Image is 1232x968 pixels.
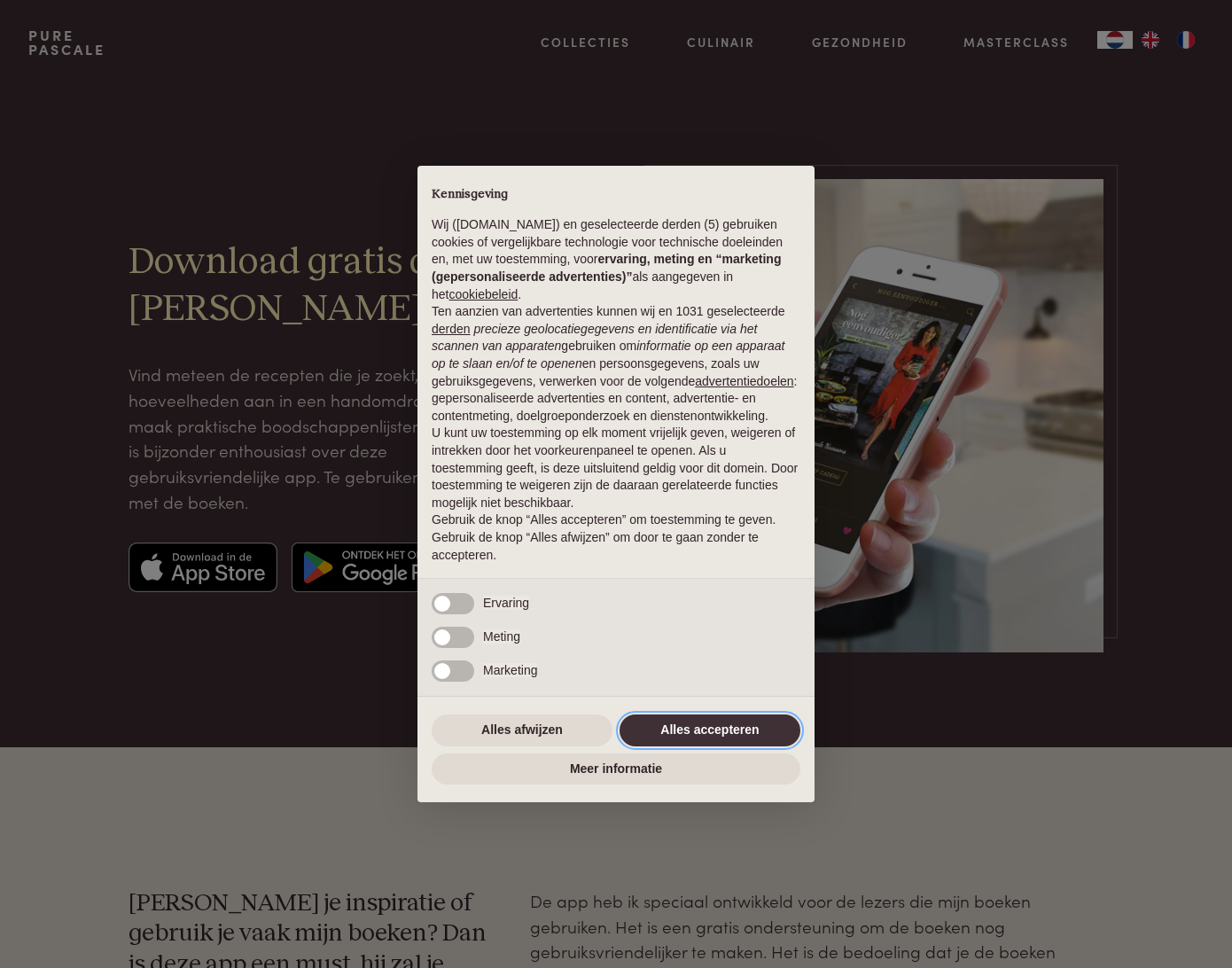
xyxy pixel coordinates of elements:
span: Meting [483,629,520,644]
strong: ervaring, meting en “marketing (gepersonaliseerde advertenties)” [432,252,781,284]
span: Ervaring [483,596,529,610]
em: informatie op een apparaat op te slaan en/of te openen [432,339,785,371]
h2: Kennisgeving [432,187,800,203]
button: advertentiedoelen [695,373,793,391]
p: U kunt uw toestemming op elk moment vrijelijk geven, weigeren of intrekken door het voorkeurenpan... [432,425,800,511]
p: Gebruik de knop “Alles accepteren” om toestemming te geven. Gebruik de knop “Alles afwijzen” om d... [432,511,800,564]
p: Wij ([DOMAIN_NAME]) en geselecteerde derden (5) gebruiken cookies of vergelijkbare technologie vo... [432,216,800,303]
em: precieze geolocatiegegevens en identificatie via het scannen van apparaten [432,322,757,354]
button: Alles accepteren [620,714,800,746]
button: Alles afwijzen [432,714,612,746]
p: Ten aanzien van advertenties kunnen wij en 1031 geselecteerde gebruiken om en persoonsgegevens, z... [432,303,800,425]
button: Meer informatie [432,753,800,785]
span: Marketing [483,663,537,677]
button: derden [432,321,471,339]
a: cookiebeleid [448,287,518,301]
